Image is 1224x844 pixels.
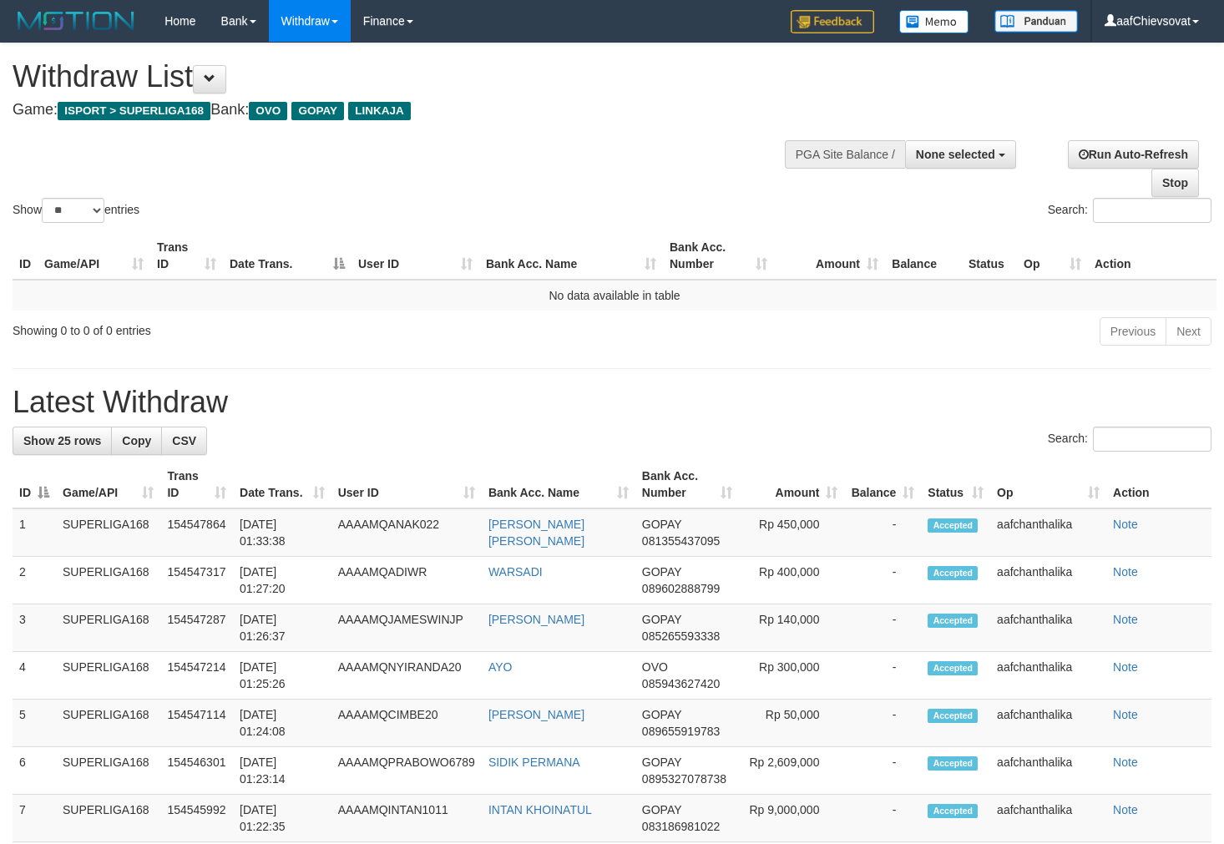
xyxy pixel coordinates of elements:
[739,747,845,795] td: Rp 2,609,000
[1113,708,1138,721] a: Note
[885,232,962,280] th: Balance
[160,604,233,652] td: 154547287
[739,795,845,842] td: Rp 9,000,000
[233,795,331,842] td: [DATE] 01:22:35
[739,604,845,652] td: Rp 140,000
[13,232,38,280] th: ID
[13,604,56,652] td: 3
[928,804,978,818] span: Accepted
[642,756,681,769] span: GOPAY
[160,652,233,700] td: 154547214
[905,140,1016,169] button: None selected
[1093,198,1211,223] input: Search:
[331,652,482,700] td: AAAAMQNYIRANDA20
[479,232,663,280] th: Bank Acc. Name: activate to sort column ascending
[642,582,720,595] span: Copy 089602888799 to clipboard
[233,604,331,652] td: [DATE] 01:26:37
[1048,427,1211,452] label: Search:
[899,10,969,33] img: Button%20Memo.svg
[844,652,921,700] td: -
[172,434,196,447] span: CSV
[663,232,774,280] th: Bank Acc. Number: activate to sort column ascending
[13,8,139,33] img: MOTION_logo.png
[642,725,720,738] span: Copy 089655919783 to clipboard
[488,613,584,626] a: [PERSON_NAME]
[990,747,1106,795] td: aafchanthalika
[844,604,921,652] td: -
[111,427,162,455] a: Copy
[13,198,139,223] label: Show entries
[13,280,1216,311] td: No data available in table
[642,613,681,626] span: GOPAY
[488,708,584,721] a: [PERSON_NAME]
[13,60,799,93] h1: Withdraw List
[1100,317,1166,346] a: Previous
[1113,803,1138,816] a: Note
[56,508,160,557] td: SUPERLIGA168
[1113,518,1138,531] a: Note
[785,140,905,169] div: PGA Site Balance /
[23,434,101,447] span: Show 25 rows
[331,508,482,557] td: AAAAMQANAK022
[844,795,921,842] td: -
[928,709,978,723] span: Accepted
[291,102,344,120] span: GOPAY
[642,708,681,721] span: GOPAY
[56,557,160,604] td: SUPERLIGA168
[642,534,720,548] span: Copy 081355437095 to clipboard
[160,557,233,604] td: 154547317
[233,652,331,700] td: [DATE] 01:25:26
[990,557,1106,604] td: aafchanthalika
[635,461,739,508] th: Bank Acc. Number: activate to sort column ascending
[844,508,921,557] td: -
[1151,169,1199,197] a: Stop
[233,700,331,747] td: [DATE] 01:24:08
[56,700,160,747] td: SUPERLIGA168
[962,232,1017,280] th: Status
[331,700,482,747] td: AAAAMQCIMBE20
[921,461,990,508] th: Status: activate to sort column ascending
[990,461,1106,508] th: Op: activate to sort column ascending
[994,10,1078,33] img: panduan.png
[739,557,845,604] td: Rp 400,000
[488,660,513,674] a: AYO
[331,604,482,652] td: AAAAMQJAMESWINJP
[13,102,799,119] h4: Game: Bank:
[990,652,1106,700] td: aafchanthalika
[739,461,845,508] th: Amount: activate to sort column ascending
[791,10,874,33] img: Feedback.jpg
[160,508,233,557] td: 154547864
[331,747,482,795] td: AAAAMQPRABOWO6789
[642,677,720,690] span: Copy 085943627420 to clipboard
[1113,660,1138,674] a: Note
[1048,198,1211,223] label: Search:
[844,557,921,604] td: -
[13,795,56,842] td: 7
[331,795,482,842] td: AAAAMQINTAN1011
[1068,140,1199,169] a: Run Auto-Refresh
[233,557,331,604] td: [DATE] 01:27:20
[488,518,584,548] a: [PERSON_NAME] [PERSON_NAME]
[844,461,921,508] th: Balance: activate to sort column ascending
[331,461,482,508] th: User ID: activate to sort column ascending
[58,102,210,120] span: ISPORT > SUPERLIGA168
[233,508,331,557] td: [DATE] 01:33:38
[56,747,160,795] td: SUPERLIGA168
[642,820,720,833] span: Copy 083186981022 to clipboard
[642,518,681,531] span: GOPAY
[13,700,56,747] td: 5
[233,747,331,795] td: [DATE] 01:23:14
[56,461,160,508] th: Game/API: activate to sort column ascending
[1113,613,1138,626] a: Note
[1166,317,1211,346] a: Next
[56,604,160,652] td: SUPERLIGA168
[928,614,978,628] span: Accepted
[990,604,1106,652] td: aafchanthalika
[482,461,635,508] th: Bank Acc. Name: activate to sort column ascending
[1017,232,1088,280] th: Op: activate to sort column ascending
[13,557,56,604] td: 2
[331,557,482,604] td: AAAAMQADIWR
[13,316,498,339] div: Showing 0 to 0 of 0 entries
[739,652,845,700] td: Rp 300,000
[13,652,56,700] td: 4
